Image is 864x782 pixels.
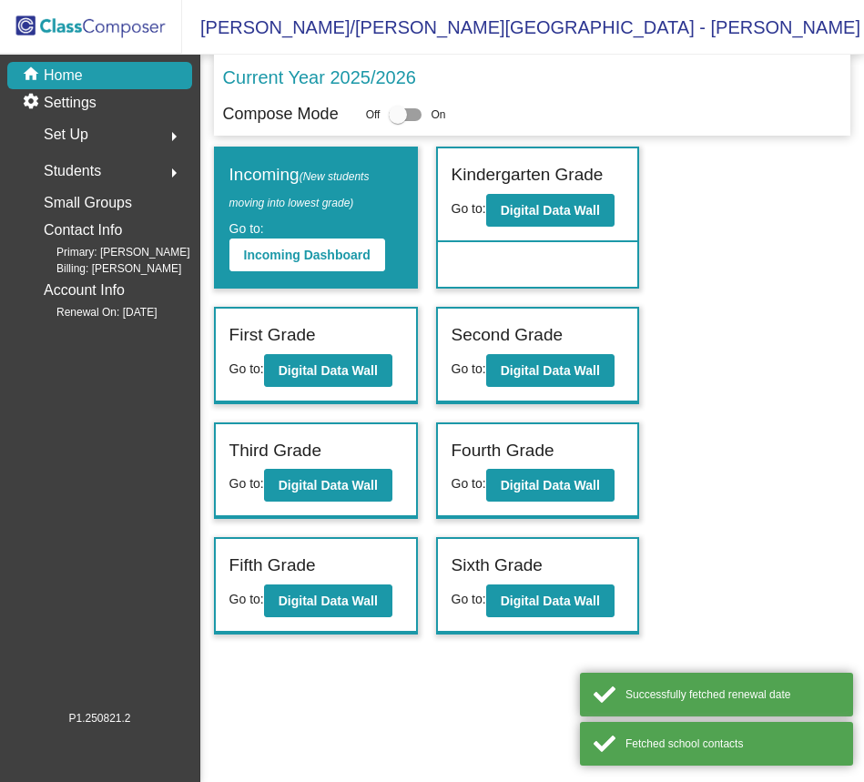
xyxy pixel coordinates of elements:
span: Billing: [PERSON_NAME] [27,260,181,277]
div: Fetched school contacts [625,736,839,752]
span: Go to: [229,592,264,606]
p: Current Year 2025/2026 [223,64,416,91]
p: Home [44,65,83,86]
label: Incoming [229,162,402,214]
span: On [431,107,445,123]
button: Digital Data Wall [486,354,615,387]
button: Digital Data Wall [264,354,392,387]
b: Digital Data Wall [501,203,600,218]
b: Incoming Dashboard [244,248,371,262]
mat-icon: home [22,65,44,86]
span: Go to: [229,221,264,236]
button: Digital Data Wall [486,469,615,502]
b: Digital Data Wall [501,363,600,378]
span: Go to: [452,476,486,491]
span: Set Up [44,122,88,147]
div: Successfully fetched renewal date [625,686,839,703]
b: Digital Data Wall [279,363,378,378]
label: Second Grade [452,322,564,349]
button: Digital Data Wall [486,584,615,617]
span: (New students moving into lowest grade) [229,170,370,209]
span: Off [366,107,381,123]
b: Digital Data Wall [501,594,600,608]
span: Go to: [229,476,264,491]
label: Kindergarten Grade [452,162,604,188]
button: Digital Data Wall [486,194,615,227]
label: Fourth Grade [452,438,554,464]
span: Go to: [452,201,486,216]
p: Small Groups [44,190,132,216]
p: Compose Mode [223,102,339,127]
p: Contact Info [44,218,122,243]
label: First Grade [229,322,316,349]
mat-icon: settings [22,92,44,114]
mat-icon: arrow_right [163,162,185,184]
p: Account Info [44,278,125,303]
label: Fifth Grade [229,553,316,579]
span: Go to: [229,361,264,376]
label: Sixth Grade [452,553,543,579]
label: Third Grade [229,438,321,464]
span: [PERSON_NAME]/[PERSON_NAME][GEOGRAPHIC_DATA] - [PERSON_NAME] [182,13,860,42]
span: Go to: [452,361,486,376]
b: Digital Data Wall [501,478,600,493]
span: Students [44,158,101,184]
button: Incoming Dashboard [229,239,385,271]
button: Digital Data Wall [264,584,392,617]
span: Go to: [452,592,486,606]
b: Digital Data Wall [279,594,378,608]
button: Digital Data Wall [264,469,392,502]
p: Settings [44,92,97,114]
span: Renewal On: [DATE] [27,304,157,320]
mat-icon: arrow_right [163,126,185,147]
b: Digital Data Wall [279,478,378,493]
span: Primary: [PERSON_NAME] [27,244,190,260]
